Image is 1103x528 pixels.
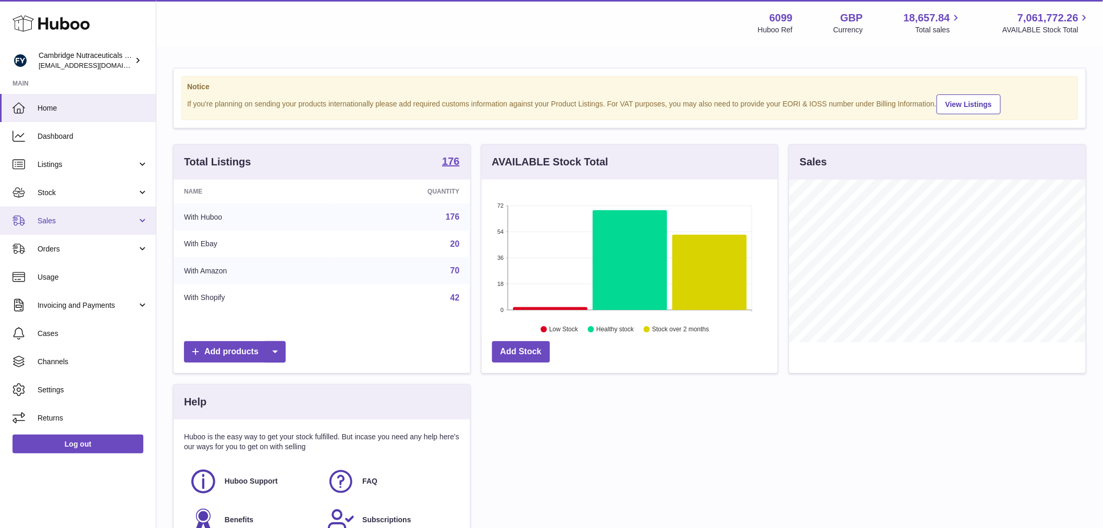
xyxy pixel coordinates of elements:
a: Log out [13,435,143,453]
div: Currency [834,25,863,35]
span: [EMAIL_ADDRESS][DOMAIN_NAME] [39,61,153,69]
span: FAQ [362,476,377,486]
div: If you're planning on sending your products internationally please add required customs informati... [187,93,1072,114]
td: With Shopify [174,284,336,311]
span: Returns [38,413,148,423]
h3: Help [184,395,206,409]
h3: Total Listings [184,155,251,169]
span: Invoicing and Payments [38,301,137,310]
span: Channels [38,357,148,367]
span: Total sales [915,25,962,35]
text: Stock over 2 months [652,326,709,333]
span: Dashboard [38,131,148,141]
a: Huboo Support [189,467,316,496]
span: Cases [38,329,148,339]
a: 7,061,772.26 AVAILABLE Stock Total [1002,11,1090,35]
text: 54 [497,229,504,235]
text: 36 [497,255,504,261]
a: 176 [446,212,460,221]
a: FAQ [327,467,454,496]
strong: GBP [840,11,863,25]
span: Sales [38,216,137,226]
strong: Notice [187,82,1072,92]
span: Orders [38,244,137,254]
text: Healthy stock [596,326,634,333]
a: 70 [450,266,460,275]
text: 18 [497,281,504,287]
span: Subscriptions [362,515,411,525]
span: 18,657.84 [903,11,950,25]
a: 176 [442,156,459,169]
div: Cambridge Nutraceuticals Ltd [39,51,132,70]
td: With Amazon [174,257,336,284]
span: Home [38,103,148,113]
h3: AVAILABLE Stock Total [492,155,608,169]
a: View Listings [937,94,1001,114]
h3: Sales [800,155,827,169]
span: Settings [38,385,148,395]
span: Stock [38,188,137,198]
span: Listings [38,160,137,170]
span: Benefits [225,515,253,525]
span: AVAILABLE Stock Total [1002,25,1090,35]
text: Low Stock [549,326,579,333]
img: huboo@camnutra.com [13,53,28,68]
text: 72 [497,202,504,209]
a: Add products [184,341,286,363]
div: Huboo Ref [758,25,793,35]
a: 20 [450,239,460,248]
span: Huboo Support [225,476,278,486]
p: Huboo is the easy way to get your stock fulfilled. But incase you need any help here's our ways f... [184,432,460,452]
a: 18,657.84 Total sales [903,11,962,35]
th: Quantity [336,179,470,203]
span: Usage [38,272,148,282]
th: Name [174,179,336,203]
td: With Ebay [174,231,336,258]
span: 7,061,772.26 [1018,11,1079,25]
td: With Huboo [174,203,336,231]
a: 42 [450,293,460,302]
strong: 176 [442,156,459,166]
text: 0 [500,307,504,313]
a: Add Stock [492,341,550,363]
strong: 6099 [769,11,793,25]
